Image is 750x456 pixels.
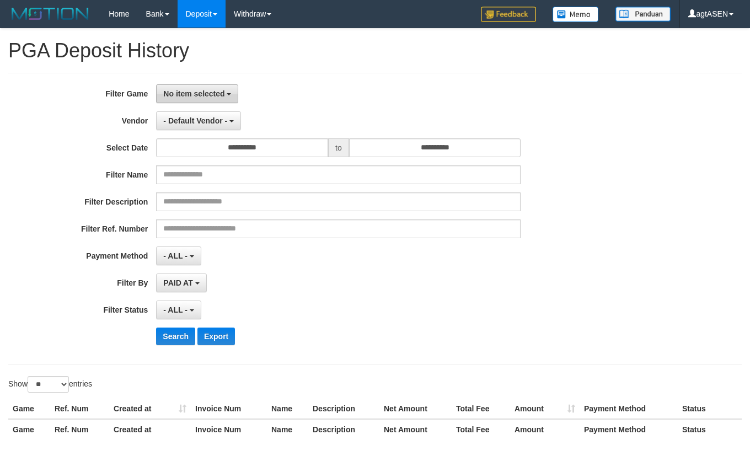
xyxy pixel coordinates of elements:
[163,278,192,287] span: PAID AT
[156,84,238,103] button: No item selected
[678,399,742,419] th: Status
[510,419,580,439] th: Amount
[156,301,201,319] button: - ALL -
[328,138,349,157] span: to
[109,399,191,419] th: Created at
[8,419,50,439] th: Game
[553,7,599,22] img: Button%20Memo.svg
[156,328,195,345] button: Search
[452,399,510,419] th: Total Fee
[267,419,308,439] th: Name
[156,246,201,265] button: - ALL -
[156,111,241,130] button: - Default Vendor -
[379,399,452,419] th: Net Amount
[580,419,678,439] th: Payment Method
[580,399,678,419] th: Payment Method
[109,419,191,439] th: Created at
[163,116,227,125] span: - Default Vendor -
[481,7,536,22] img: Feedback.jpg
[267,399,308,419] th: Name
[308,419,379,439] th: Description
[28,376,69,393] select: Showentries
[452,419,510,439] th: Total Fee
[8,6,92,22] img: MOTION_logo.png
[191,419,267,439] th: Invoice Num
[615,7,671,22] img: panduan.png
[163,251,187,260] span: - ALL -
[156,273,206,292] button: PAID AT
[50,399,109,419] th: Ref. Num
[163,89,224,98] span: No item selected
[50,419,109,439] th: Ref. Num
[163,305,187,314] span: - ALL -
[8,40,742,62] h1: PGA Deposit History
[191,399,267,419] th: Invoice Num
[678,419,742,439] th: Status
[8,399,50,419] th: Game
[8,376,92,393] label: Show entries
[308,399,379,419] th: Description
[197,328,235,345] button: Export
[510,399,580,419] th: Amount
[379,419,452,439] th: Net Amount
